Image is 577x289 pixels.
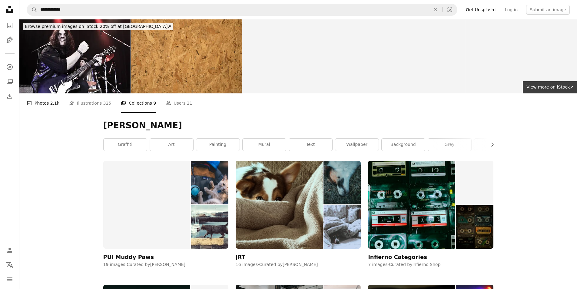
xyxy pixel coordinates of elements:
[19,19,131,93] img: Rock guitarist
[368,262,493,268] div: 7 images · Curated by Infierno Shop
[335,139,379,151] a: wallpaper
[526,85,573,89] span: View more on iStock ↗
[4,273,16,285] button: Menu
[103,262,228,268] div: 19 images · Curated by [PERSON_NAME]
[456,161,493,204] img: photo-1456590270581-fb7600bb90cc
[4,34,16,46] a: Illustrations
[382,139,425,151] a: background
[4,90,16,102] a: Download History
[187,100,192,106] span: 21
[4,61,16,73] a: Explore
[27,4,37,15] button: Search Unsplash
[4,244,16,256] a: Log in / Sign up
[50,100,59,106] span: 2.1k
[27,93,59,113] a: Photos 2.1k
[191,161,228,204] img: photo-1521076779338-5c8a0340b868
[4,76,16,88] a: Collections
[25,24,171,29] span: 20% off at [GEOGRAPHIC_DATA] ↗
[4,259,16,271] button: Language
[236,254,245,261] div: JRT
[474,139,518,151] a: vehicle
[443,4,457,15] button: Visual search
[526,5,570,15] button: Submit an image
[456,205,493,249] img: photo-1605731414532-6b26976cc153
[103,161,191,248] img: photo-1524800930948-7923979f04e6
[196,139,240,151] a: painting
[501,5,521,15] a: Log in
[236,161,323,248] img: photo-1562468530-dbc53225b9a3
[69,93,111,113] a: Illustrations 325
[243,139,286,151] a: mural
[368,254,427,261] div: Infierno Categories
[104,139,147,151] a: graffiti
[4,4,16,17] a: Home — Unsplash
[429,4,442,15] button: Clear
[4,19,16,32] a: Photos
[103,100,111,106] span: 325
[103,254,154,261] div: PUI Muddy Paws
[523,81,577,93] a: View more on iStock↗
[323,205,361,249] img: photo-1534234804510-51174f242445
[25,24,100,29] span: Browse premium images on iStock |
[27,4,457,16] form: Find visuals sitewide
[289,139,332,151] a: text
[19,19,177,34] a: Browse premium images on iStock|20% off at [GEOGRAPHIC_DATA]↗
[150,139,193,151] a: art
[368,161,455,248] img: photo-1654829725133-3d694a1675ca
[323,161,361,204] img: photo-1533892952301-6388f28e929a
[236,262,361,268] div: 16 images · Curated by [PERSON_NAME]
[487,139,493,151] button: scroll list to the right
[191,205,228,249] img: photo-1493406300581-484b937cdc41
[236,161,361,260] a: JRT
[131,19,242,93] img: Oriented Strand Board (OSB) abstract texture and background
[103,120,493,131] h1: [PERSON_NAME]
[428,139,471,151] a: grey
[166,93,192,113] a: Users 21
[368,161,493,260] a: Infierno Categories
[103,161,228,260] a: PUI Muddy Paws
[462,5,501,15] a: Get Unsplash+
